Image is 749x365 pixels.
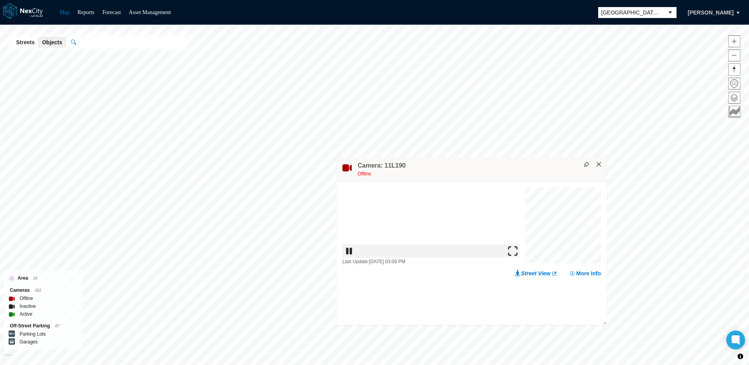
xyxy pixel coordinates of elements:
button: Zoom in [728,35,740,47]
button: Toggle attribution [736,352,745,361]
button: Home [728,78,740,90]
button: More Info [569,269,601,277]
a: Street View [515,269,557,277]
a: Reports [78,9,95,15]
span: Objects [42,38,62,46]
button: Zoom out [728,49,740,61]
span: Zoom in [729,36,740,47]
span: Reset bearing to north [729,64,740,75]
span: 10 [33,276,38,280]
span: Streets [16,38,34,46]
button: Objects [38,37,66,48]
span: 87 [55,324,60,328]
a: Forecast [102,9,121,15]
h4: Camera: 11L190 [358,161,406,170]
span: Offline [358,171,371,177]
span: [GEOGRAPHIC_DATA][PERSON_NAME] [601,9,661,16]
button: Reset bearing to north [728,63,740,76]
img: svg%3e [584,162,589,167]
img: play [344,246,354,256]
label: Inactive [20,302,36,310]
span: Zoom out [729,50,740,61]
a: Mapbox homepage [4,354,13,363]
div: Area [10,274,77,282]
a: Map [60,9,70,15]
label: Parking Lots [20,330,46,338]
img: expand [508,246,517,256]
canvas: Map [525,187,601,263]
label: Garages [20,338,38,346]
span: Street View [521,269,550,277]
button: Streets [12,37,38,48]
div: Last Update: [DATE] 03:09 PM [342,258,519,266]
img: video [342,187,519,258]
div: Off-Street Parking [10,322,77,330]
span: 162 [35,288,42,293]
span: [PERSON_NAME] [688,9,734,16]
span: More Info [576,269,601,277]
button: Key metrics [728,106,740,118]
span: Toggle attribution [738,352,743,361]
button: Layers management [728,92,740,104]
div: Cameras [10,286,77,295]
a: Asset Management [129,9,171,15]
button: select [664,7,677,18]
button: [PERSON_NAME] [680,6,742,19]
label: Active [20,310,33,318]
label: Offline [20,295,33,302]
button: Close popup [595,161,602,168]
